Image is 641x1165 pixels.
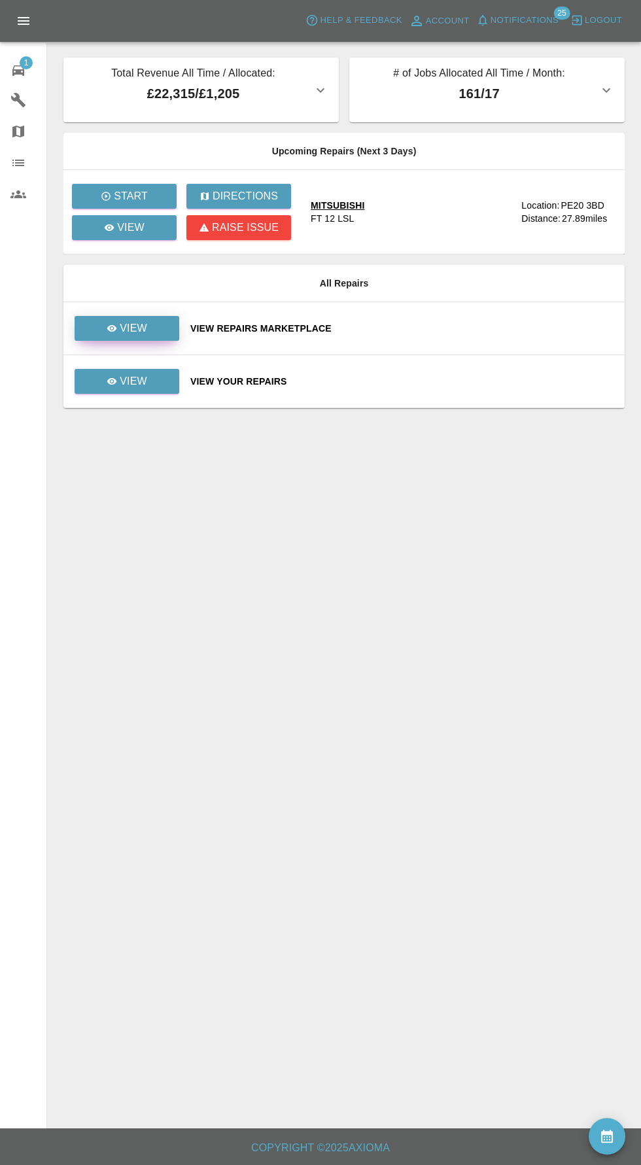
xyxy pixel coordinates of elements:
a: View [72,215,177,240]
button: # of Jobs Allocated All Time / Month:161/17 [349,58,625,122]
button: Start [72,184,177,209]
th: All Repairs [63,265,625,302]
a: View [75,369,179,394]
button: Directions [186,184,291,209]
p: Start [114,188,148,204]
a: View Repairs Marketplace [190,322,614,335]
a: View [75,316,179,341]
button: Help & Feedback [302,10,405,31]
p: £22,315 / £1,205 [74,84,313,103]
p: # of Jobs Allocated All Time / Month: [360,65,598,84]
a: View Your Repairs [190,375,614,388]
div: MITSUBISHI [311,199,364,212]
p: Directions [213,188,278,204]
span: Notifications [491,13,559,28]
div: FT 12 LSL [311,212,354,225]
span: 25 [553,7,570,20]
a: View [74,375,180,386]
button: Open drawer [8,5,39,37]
div: PE20 3BD [561,199,604,212]
th: Upcoming Repairs (Next 3 Days) [63,133,625,170]
a: MITSUBISHIFT 12 LSL [311,199,511,225]
div: 27.89 miles [562,212,614,225]
p: 161 / 17 [360,84,598,103]
p: Raise issue [212,220,279,235]
p: View [117,220,145,235]
p: Total Revenue All Time / Allocated: [74,65,313,84]
button: Logout [567,10,625,31]
button: Notifications [473,10,562,31]
p: View [120,374,147,389]
p: View [120,321,147,336]
span: Logout [585,13,622,28]
div: Location: [521,199,559,212]
button: Raise issue [186,215,291,240]
button: Total Revenue All Time / Allocated:£22,315/£1,205 [63,58,339,122]
a: View [74,322,180,333]
span: Help & Feedback [320,13,402,28]
span: 1 [20,56,33,69]
div: Distance: [521,212,561,225]
h6: Copyright © 2025 Axioma [10,1139,631,1157]
a: Account [406,10,473,31]
button: availability [589,1118,625,1155]
a: Location:PE20 3BDDistance:27.89miles [521,199,614,225]
span: Account [426,14,470,29]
